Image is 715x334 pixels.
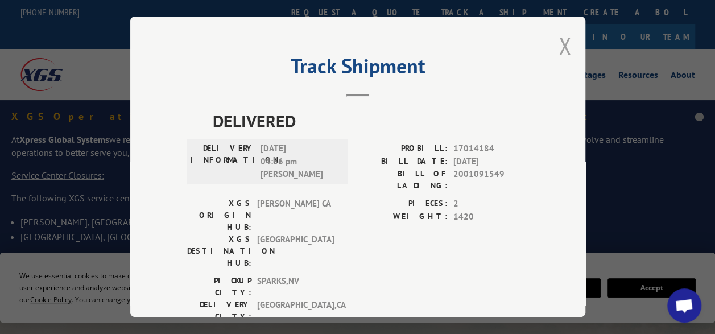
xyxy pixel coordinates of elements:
[187,299,251,323] label: DELIVERY CITY:
[358,155,448,168] label: BILL DATE:
[453,142,528,155] span: 17014184
[257,233,334,269] span: [GEOGRAPHIC_DATA]
[358,168,448,192] label: BILL OF LADING:
[257,275,334,299] span: SPARKS , NV
[187,275,251,299] label: PICKUP CITY:
[261,142,337,181] span: [DATE] 04:56 pm [PERSON_NAME]
[667,288,701,323] a: Open chat
[453,197,528,211] span: 2
[453,211,528,224] span: 1420
[187,58,528,80] h2: Track Shipment
[257,299,334,323] span: [GEOGRAPHIC_DATA] , CA
[453,155,528,168] span: [DATE]
[358,211,448,224] label: WEIGHT:
[453,168,528,192] span: 2001091549
[191,142,255,181] label: DELIVERY INFORMATION:
[257,197,334,233] span: [PERSON_NAME] CA
[187,197,251,233] label: XGS ORIGIN HUB:
[187,233,251,269] label: XGS DESTINATION HUB:
[213,108,528,134] span: DELIVERED
[358,142,448,155] label: PROBILL:
[358,197,448,211] label: PIECES:
[559,31,571,61] button: Close modal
